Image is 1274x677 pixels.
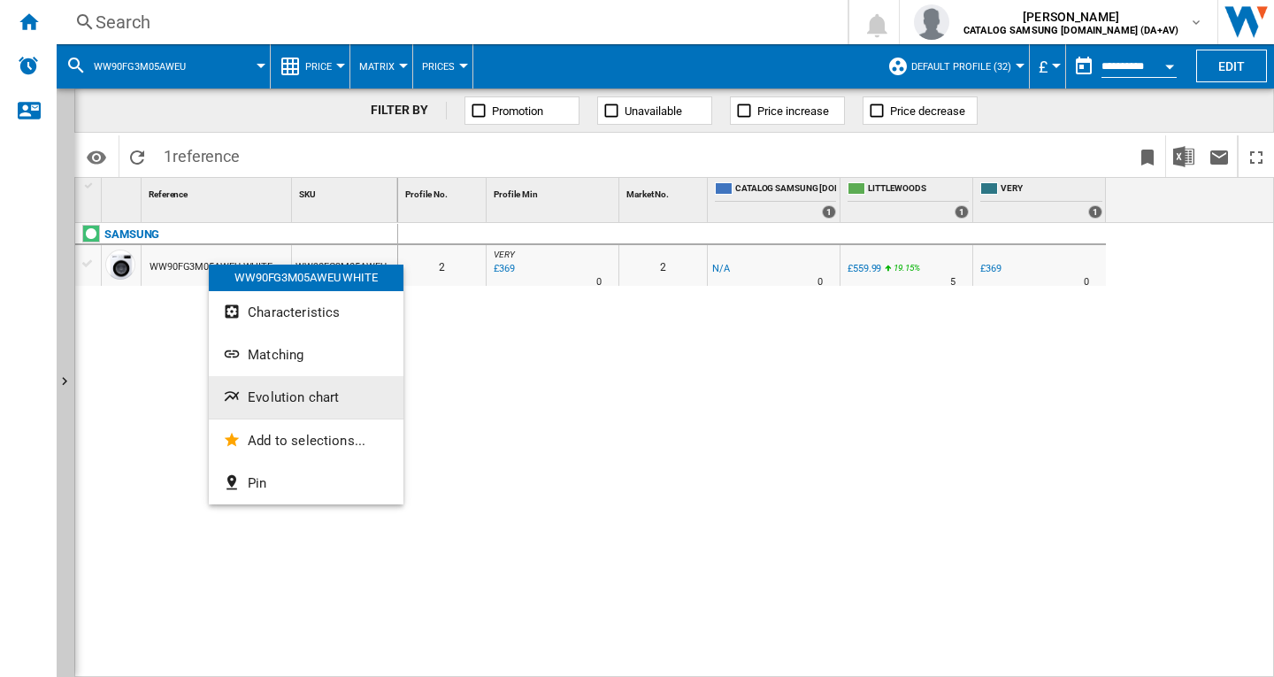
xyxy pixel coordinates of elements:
[209,334,403,376] button: Matching
[209,291,403,334] button: Characteristics
[209,462,403,504] button: Pin...
[209,376,403,419] button: Evolution chart
[248,475,266,491] span: Pin
[248,304,340,320] span: Characteristics
[248,389,339,405] span: Evolution chart
[209,265,403,291] div: WW90FG3M05AWEU WHITE
[248,347,303,363] span: Matching
[248,433,365,449] span: Add to selections...
[209,419,403,462] button: Add to selections...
